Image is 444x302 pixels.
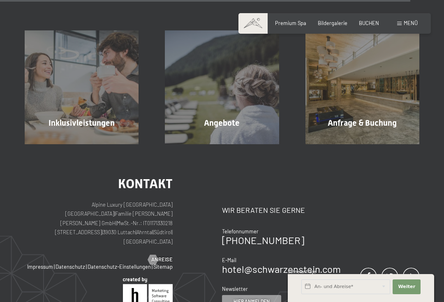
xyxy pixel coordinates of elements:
a: Zimmer & Preise Angebote [152,30,292,144]
a: [PHONE_NUMBER] [222,234,304,246]
span: Telefonnummer [222,228,259,235]
a: Anreise [148,256,173,263]
span: E-Mail [222,257,236,263]
span: Angebote [204,118,240,128]
a: Premium Spa [275,20,306,26]
span: | [116,220,117,226]
a: Bildergalerie [318,20,347,26]
span: Wir beraten Sie gerne [222,205,305,214]
span: | [102,229,103,235]
span: Anfrage & Buchung [328,118,397,128]
p: Alpine Luxury [GEOGRAPHIC_DATA] [GEOGRAPHIC_DATA] Familie [PERSON_NAME] [PERSON_NAME] GmbH MwSt.-... [25,200,173,246]
span: | [136,229,136,235]
span: Anreise [151,256,173,263]
a: Zimmer & Preise Inklusivleistungen [12,30,152,144]
span: Kontakt [118,176,173,191]
span: | [54,263,55,270]
a: Datenschutz-Einstellungen [88,263,151,270]
span: Weiter [398,284,415,290]
a: Impressum [27,263,53,270]
a: Sitemap [153,263,173,270]
span: | [86,263,87,270]
a: Zimmer & Preise Anfrage & Buchung [292,30,432,144]
span: Inklusivleistungen [49,118,115,128]
a: BUCHEN [359,20,379,26]
span: | [153,229,154,235]
span: | [172,229,173,235]
a: hotel@schwarzenstein.com [222,263,341,275]
span: Schnellanfrage [288,269,316,274]
a: Datenschutz [55,263,85,270]
button: Weiter [393,279,421,294]
span: Menü [404,20,418,26]
span: | [152,263,153,270]
span: Newsletter [222,286,248,292]
span: | [114,210,115,217]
